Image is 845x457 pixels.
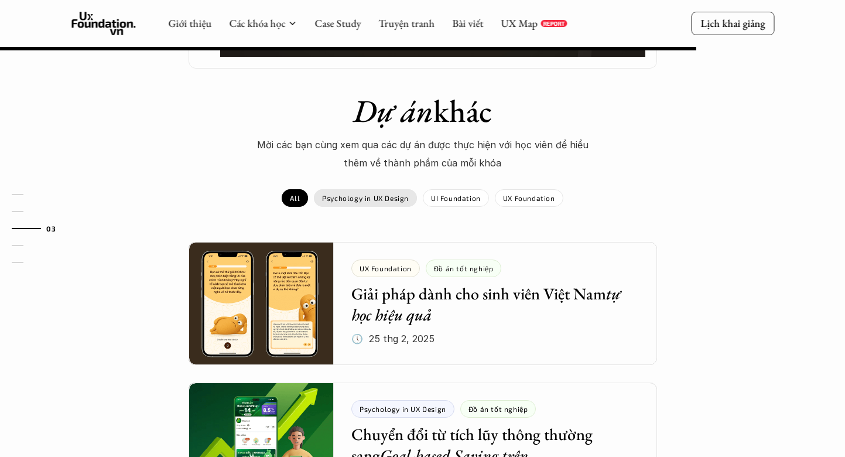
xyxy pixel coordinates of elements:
p: UI Foundation [431,194,481,202]
p: Psychology in UX Design [322,194,409,202]
a: Truyện tranh [378,16,435,30]
p: UX Foundation [503,194,555,202]
a: UX FoundationĐồ án tốt nghiệpGiải pháp dành cho sinh viên Việt Namtự học hiệu quả🕔 25 thg 2, 2025 [189,242,657,365]
a: Giới thiệu [168,16,211,30]
a: REPORT [540,20,567,27]
a: Bài viết [452,16,483,30]
a: UX Map [501,16,538,30]
a: 03 [12,221,67,236]
a: Case Study [314,16,361,30]
a: Lịch khai giảng [691,12,774,35]
h1: khác [218,92,628,130]
a: Các khóa học [229,16,285,30]
p: All [290,194,300,202]
p: Lịch khai giảng [700,16,765,30]
em: Dự án [353,90,433,131]
p: REPORT [543,20,565,27]
p: Mời các bạn cùng xem qua các dự án được thực hiện với học viên để hiểu thêm về thành phẩm của mỗi... [247,136,598,172]
strong: 03 [46,224,56,233]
